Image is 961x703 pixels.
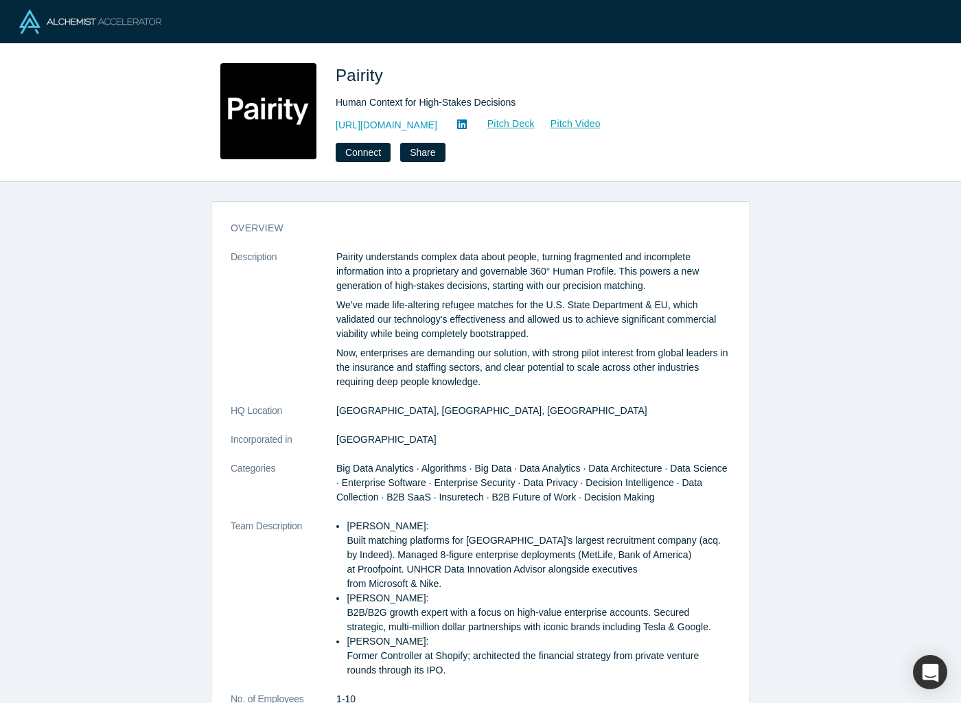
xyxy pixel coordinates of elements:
a: Pitch Deck [472,116,535,132]
button: Connect [336,143,391,162]
dt: Team Description [231,519,336,692]
dt: Description [231,250,336,404]
p: Pairity understands complex data about people, turning fragmented and incomplete information into... [336,250,730,293]
div: Human Context for High-Stakes Decisions [336,95,720,110]
dt: Incorporated in [231,433,336,461]
li: [PERSON_NAME]: B2B/B2G growth expert with a focus on high-value enterprise accounts. Secured stra... [347,591,730,634]
button: Share [400,143,445,162]
img: Alchemist Logo [19,10,161,34]
dt: Categories [231,461,336,519]
h3: overview [231,221,711,235]
dt: HQ Location [231,404,336,433]
p: We’ve made life-altering refugee matches for the U.S. State Department & EU, which validated our ... [336,298,730,341]
img: Pairity's Logo [220,63,316,159]
li: [PERSON_NAME]: Built matching platforms for [GEOGRAPHIC_DATA]'s largest recruitment company (acq.... [347,519,730,591]
span: Pairity [336,66,388,84]
dd: [GEOGRAPHIC_DATA] [336,433,730,447]
dd: [GEOGRAPHIC_DATA], [GEOGRAPHIC_DATA], [GEOGRAPHIC_DATA] [336,404,730,418]
a: Pitch Video [535,116,601,132]
a: [URL][DOMAIN_NAME] [336,118,437,132]
span: Big Data Analytics · Algorithms · Big Data · Data Analytics · Data Architecture · Data Science · ... [336,463,728,503]
li: [PERSON_NAME]: Former Controller at Shopify; architected the financial strategy from private vent... [347,634,730,678]
p: Now, enterprises are demanding our solution, with strong pilot interest from global leaders in th... [336,346,730,389]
